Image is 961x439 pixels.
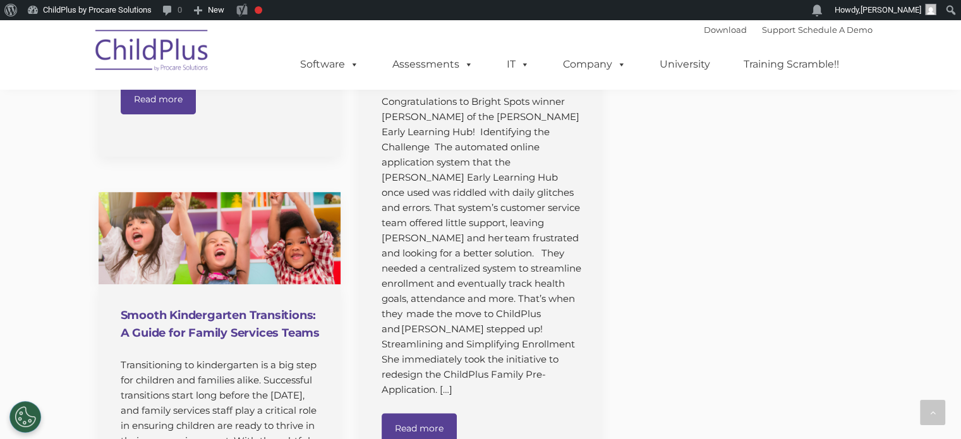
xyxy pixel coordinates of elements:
[704,25,747,35] a: Download
[121,84,196,114] a: Read more
[255,6,262,14] div: Focus keyphrase not set
[380,52,486,77] a: Assessments
[494,52,542,77] a: IT
[121,306,322,342] h4: Smooth Kindergarten Transitions: A Guide for Family Services Teams
[99,192,341,284] a: Smooth Kindergarten Transitions: A Guide for Family Services Teams
[762,25,795,35] a: Support
[647,52,723,77] a: University
[861,5,921,15] span: [PERSON_NAME]
[287,52,372,77] a: Software
[755,303,961,439] iframe: Chat Widget
[550,52,639,77] a: Company
[89,21,215,84] img: ChildPlus by Procare Solutions
[704,25,873,35] font: |
[382,94,583,397] p: Congratulations to Bright Spots winner [PERSON_NAME] of the [PERSON_NAME] Early Learning Hub​! Id...
[798,25,873,35] a: Schedule A Demo
[731,52,852,77] a: Training Scramble!!
[9,401,41,433] button: Cookies Settings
